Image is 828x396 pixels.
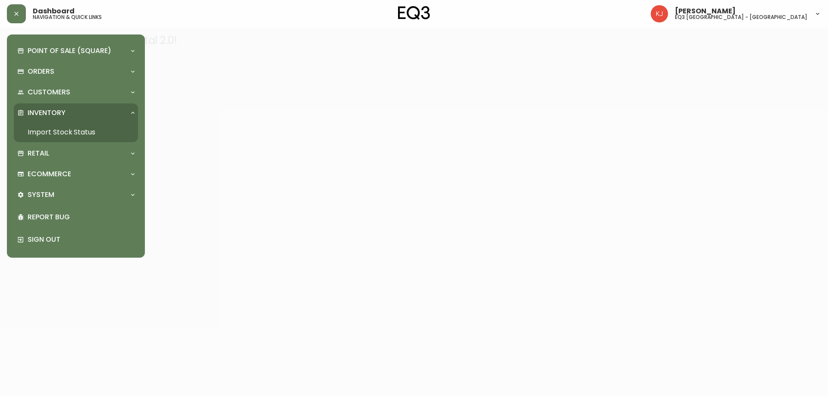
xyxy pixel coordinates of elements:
p: Customers [28,87,70,97]
p: Sign Out [28,235,135,244]
p: Inventory [28,108,66,118]
h5: navigation & quick links [33,15,102,20]
a: Import Stock Status [14,122,138,142]
div: Orders [14,62,138,81]
div: Ecommerce [14,165,138,184]
span: Dashboard [33,8,75,15]
img: logo [398,6,430,20]
img: 24a625d34e264d2520941288c4a55f8e [651,5,668,22]
p: Report Bug [28,212,135,222]
span: [PERSON_NAME] [675,8,736,15]
p: Retail [28,149,49,158]
p: System [28,190,54,200]
h5: eq3 [GEOGRAPHIC_DATA] - [GEOGRAPHIC_DATA] [675,15,807,20]
div: Point of Sale (Square) [14,41,138,60]
p: Point of Sale (Square) [28,46,111,56]
div: Inventory [14,103,138,122]
p: Ecommerce [28,169,71,179]
div: Customers [14,83,138,102]
p: Orders [28,67,54,76]
div: Retail [14,144,138,163]
div: System [14,185,138,204]
div: Sign Out [14,228,138,251]
div: Report Bug [14,206,138,228]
